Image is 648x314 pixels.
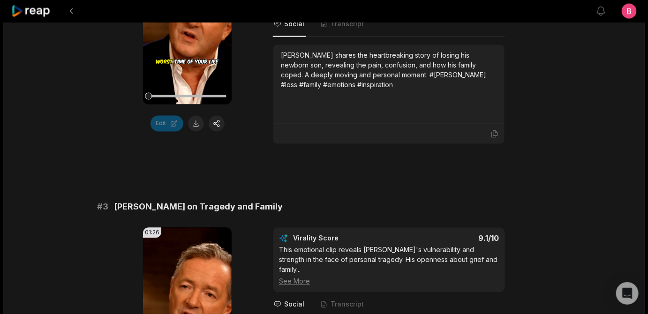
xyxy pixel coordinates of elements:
div: 9.1 /10 [399,234,499,243]
span: Social [284,300,304,309]
span: Social [284,19,304,29]
nav: Tabs [273,12,505,37]
div: Open Intercom Messenger [616,282,639,305]
div: This emotional clip reveals [PERSON_NAME]'s vulnerability and strength in the face of personal tr... [279,245,499,286]
span: # 3 [97,201,108,214]
span: [PERSON_NAME] on Tragedy and Family [114,201,283,214]
div: [PERSON_NAME] shares the heartbreaking story of losing his newborn son, revealing the pain, confu... [281,51,497,90]
div: See More [279,277,499,286]
span: Transcript [331,300,364,309]
div: Virality Score [293,234,394,243]
span: Transcript [331,19,364,29]
button: Edit [151,116,183,132]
